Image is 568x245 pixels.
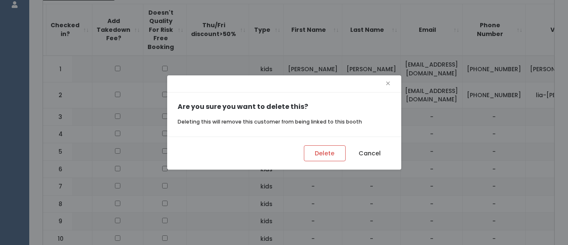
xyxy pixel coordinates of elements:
[385,77,391,90] span: ×
[178,103,391,111] h5: Are you sure you want to delete this?
[304,145,346,161] button: Delete
[349,145,391,161] button: Cancel
[385,77,391,90] button: Close
[178,118,362,125] small: Deleting this will remove this customer from being linked to this booth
